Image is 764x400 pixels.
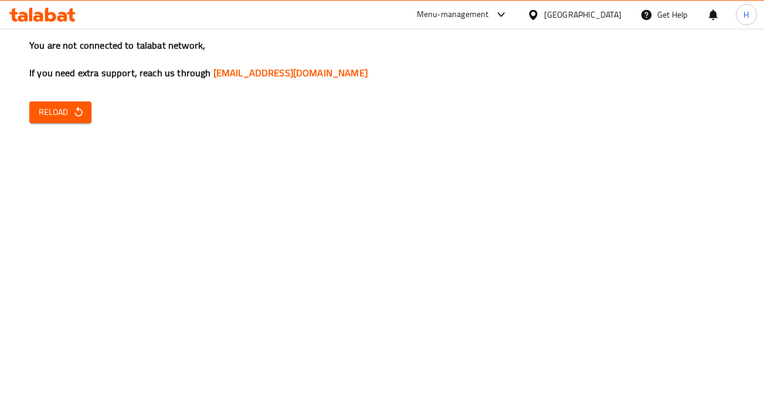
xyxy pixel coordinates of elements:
[39,105,82,120] span: Reload
[213,64,368,82] a: [EMAIL_ADDRESS][DOMAIN_NAME]
[417,8,489,22] div: Menu-management
[29,101,91,123] button: Reload
[544,8,622,21] div: [GEOGRAPHIC_DATA]
[743,8,749,21] span: H
[29,39,735,80] h3: You are not connected to talabat network, If you need extra support, reach us through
